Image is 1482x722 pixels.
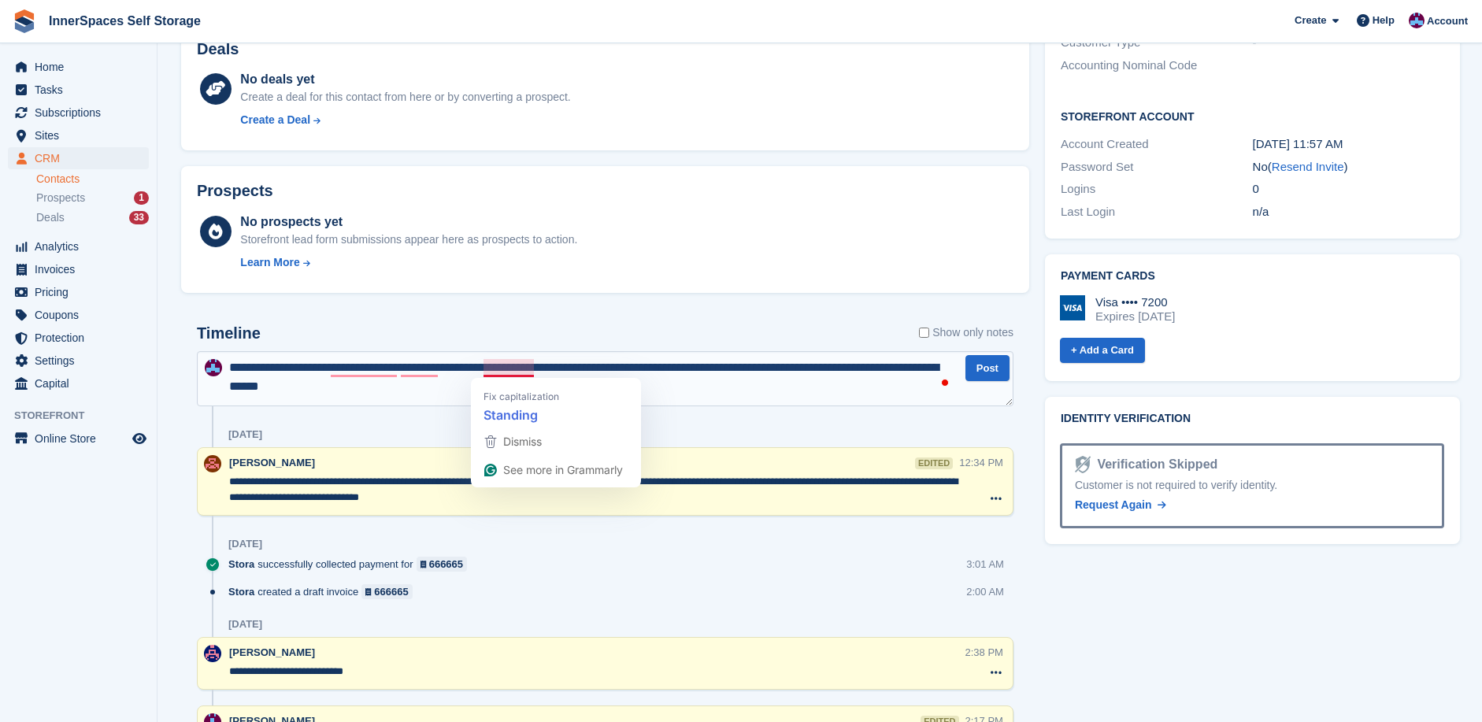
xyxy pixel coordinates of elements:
[204,645,221,662] img: Dominic Hampson
[8,79,149,101] a: menu
[204,455,221,472] img: Abby Tilley
[228,584,254,599] span: Stora
[240,112,570,128] a: Create a Deal
[1061,413,1444,425] h2: Identity verification
[1272,160,1344,173] a: Resend Invite
[35,304,129,326] span: Coupons
[8,102,149,124] a: menu
[35,327,129,349] span: Protection
[35,428,129,450] span: Online Store
[35,147,129,169] span: CRM
[240,89,570,106] div: Create a deal for this contact from here or by converting a prospect.
[197,182,273,200] h2: Prospects
[1253,34,1445,52] div: -
[1061,34,1253,52] div: Customer Type
[240,112,310,128] div: Create a Deal
[8,350,149,372] a: menu
[14,408,157,424] span: Storefront
[965,645,1003,660] div: 2:38 PM
[1253,135,1445,154] div: [DATE] 11:57 AM
[228,538,262,550] div: [DATE]
[1253,180,1445,198] div: 0
[1095,309,1175,324] div: Expires [DATE]
[35,281,129,303] span: Pricing
[130,429,149,448] a: Preview store
[919,324,1013,341] label: Show only notes
[1061,180,1253,198] div: Logins
[8,56,149,78] a: menu
[240,231,577,248] div: Storefront lead form submissions appear here as prospects to action.
[43,8,207,34] a: InnerSpaces Self Storage
[36,210,65,225] span: Deals
[8,124,149,146] a: menu
[1061,158,1253,176] div: Password Set
[1075,456,1091,473] img: Identity Verification Ready
[1075,498,1152,511] span: Request Again
[8,281,149,303] a: menu
[1091,455,1217,474] div: Verification Skipped
[228,584,421,599] div: created a draft invoice
[36,209,149,226] a: Deals 33
[361,584,413,599] a: 666665
[228,557,254,572] span: Stora
[966,584,1004,599] div: 2:00 AM
[240,70,570,89] div: No deals yet
[965,355,1010,381] button: Post
[13,9,36,33] img: stora-icon-8386f47178a22dfd0bd8f6a31ec36ba5ce8667c1dd55bd0f319d3a0aa187defe.svg
[35,372,129,394] span: Capital
[1253,203,1445,221] div: n/a
[1061,203,1253,221] div: Last Login
[229,646,315,658] span: [PERSON_NAME]
[919,324,929,341] input: Show only notes
[1295,13,1326,28] span: Create
[205,359,222,376] img: Paul Allo
[1253,158,1445,176] div: No
[197,40,239,58] h2: Deals
[374,584,408,599] div: 666665
[8,258,149,280] a: menu
[134,191,149,205] div: 1
[35,79,129,101] span: Tasks
[35,102,129,124] span: Subscriptions
[129,211,149,224] div: 33
[35,350,129,372] span: Settings
[1095,295,1175,309] div: Visa •••• 7200
[8,372,149,394] a: menu
[36,191,85,205] span: Prospects
[1060,295,1085,320] img: Visa Logo
[228,428,262,441] div: [DATE]
[8,235,149,257] a: menu
[35,124,129,146] span: Sites
[8,428,149,450] a: menu
[36,190,149,206] a: Prospects 1
[1061,108,1444,124] h2: Storefront Account
[1409,13,1425,28] img: Paul Allo
[1060,338,1145,364] a: + Add a Card
[1061,135,1253,154] div: Account Created
[36,172,149,187] a: Contacts
[240,254,577,271] a: Learn More
[8,147,149,169] a: menu
[915,457,953,469] div: edited
[1427,13,1468,29] span: Account
[417,557,468,572] a: 666665
[1075,477,1429,494] div: Customer is not required to verify identity.
[8,304,149,326] a: menu
[240,254,299,271] div: Learn More
[1075,497,1166,513] a: Request Again
[35,258,129,280] span: Invoices
[959,455,1003,470] div: 12:34 PM
[35,56,129,78] span: Home
[1061,57,1253,75] div: Accounting Nominal Code
[966,557,1004,572] div: 3:01 AM
[229,457,315,468] span: [PERSON_NAME]
[35,235,129,257] span: Analytics
[8,327,149,349] a: menu
[228,557,475,572] div: successfully collected payment for
[1268,160,1348,173] span: ( )
[197,324,261,342] h2: Timeline
[1373,13,1395,28] span: Help
[240,213,577,231] div: No prospects yet
[228,618,262,631] div: [DATE]
[429,557,463,572] div: 666665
